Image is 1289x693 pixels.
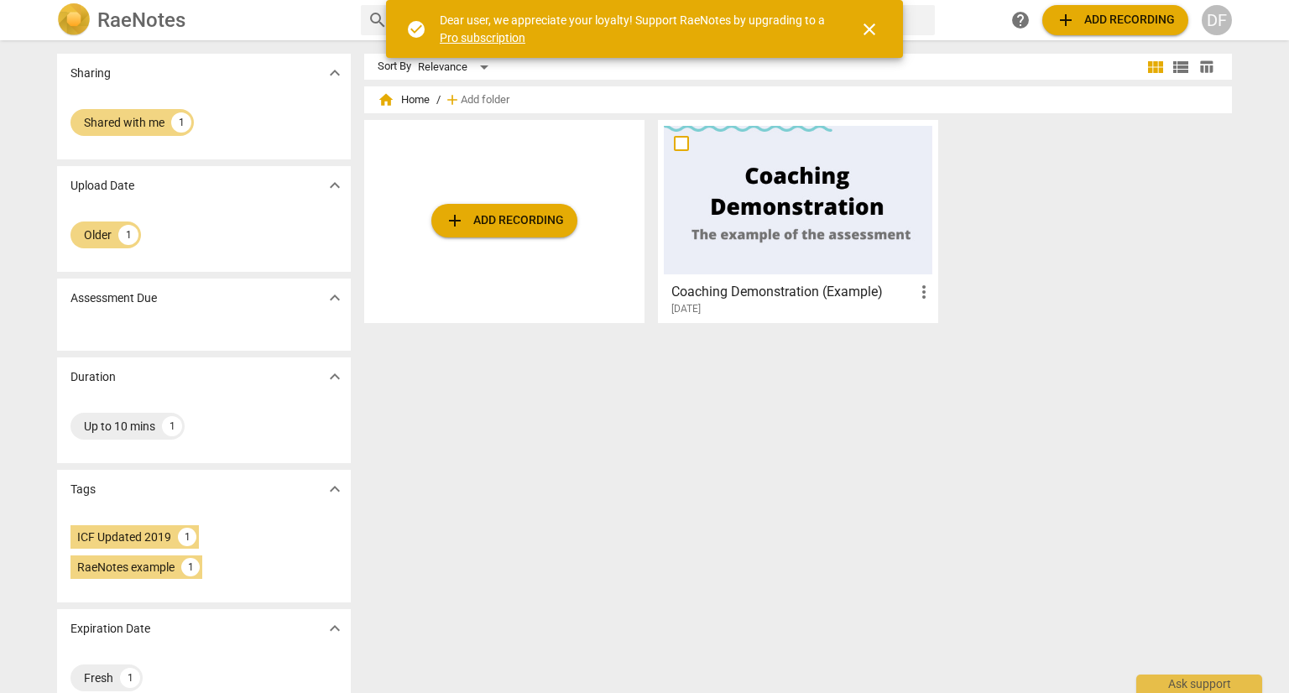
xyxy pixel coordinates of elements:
div: Relevance [418,54,494,81]
a: Pro subscription [440,31,525,44]
p: Duration [70,368,116,386]
div: 1 [162,416,182,436]
span: expand_more [325,618,345,638]
button: Upload [1042,5,1188,35]
span: check_circle [406,19,426,39]
div: 1 [120,668,140,688]
span: [DATE] [671,302,701,316]
span: Add folder [461,94,509,107]
button: Show more [322,616,347,641]
span: table_chart [1198,59,1214,75]
span: Add recording [445,211,564,231]
h3: Coaching Demonstration (Example) [671,282,914,302]
span: expand_more [325,63,345,83]
span: search [368,10,388,30]
div: RaeNotes example [77,559,175,576]
button: DF [1202,5,1232,35]
div: Fresh [84,670,113,686]
button: Table view [1193,55,1219,80]
h2: RaeNotes [97,8,185,32]
div: 1 [118,225,138,245]
button: Show more [322,285,347,310]
div: Older [84,227,112,243]
div: Dear user, we appreciate your loyalty! Support RaeNotes by upgrading to a [440,12,829,46]
a: Coaching Demonstration (Example)[DATE] [664,126,932,315]
p: Tags [70,481,96,498]
span: Add recording [1056,10,1175,30]
span: add [445,211,465,231]
div: Sort By [378,60,411,73]
span: expand_more [325,175,345,195]
span: / [436,94,441,107]
button: Tile view [1143,55,1168,80]
p: Sharing [70,65,111,82]
div: 1 [171,112,191,133]
div: 1 [178,528,196,546]
button: Show more [322,60,347,86]
span: Home [378,91,430,108]
span: add [1056,10,1076,30]
span: home [378,91,394,108]
span: view_module [1145,57,1166,77]
div: 1 [181,558,200,576]
div: ICF Updated 2019 [77,529,171,545]
span: add [444,91,461,108]
button: Upload [431,204,577,237]
button: Close [849,9,890,49]
button: Show more [322,477,347,502]
span: expand_more [325,288,345,308]
span: more_vert [914,282,934,302]
p: Assessment Due [70,289,157,307]
div: Shared with me [84,114,164,131]
p: Upload Date [70,177,134,195]
span: expand_more [325,479,345,499]
a: Help [1005,5,1036,35]
span: view_list [1171,57,1191,77]
button: Show more [322,364,347,389]
span: expand_more [325,367,345,387]
button: List view [1168,55,1193,80]
p: Expiration Date [70,620,150,638]
span: help [1010,10,1031,30]
a: LogoRaeNotes [57,3,347,37]
img: Logo [57,3,91,37]
div: Up to 10 mins [84,418,155,435]
div: Ask support [1136,675,1262,693]
button: Show more [322,173,347,198]
span: close [859,19,879,39]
